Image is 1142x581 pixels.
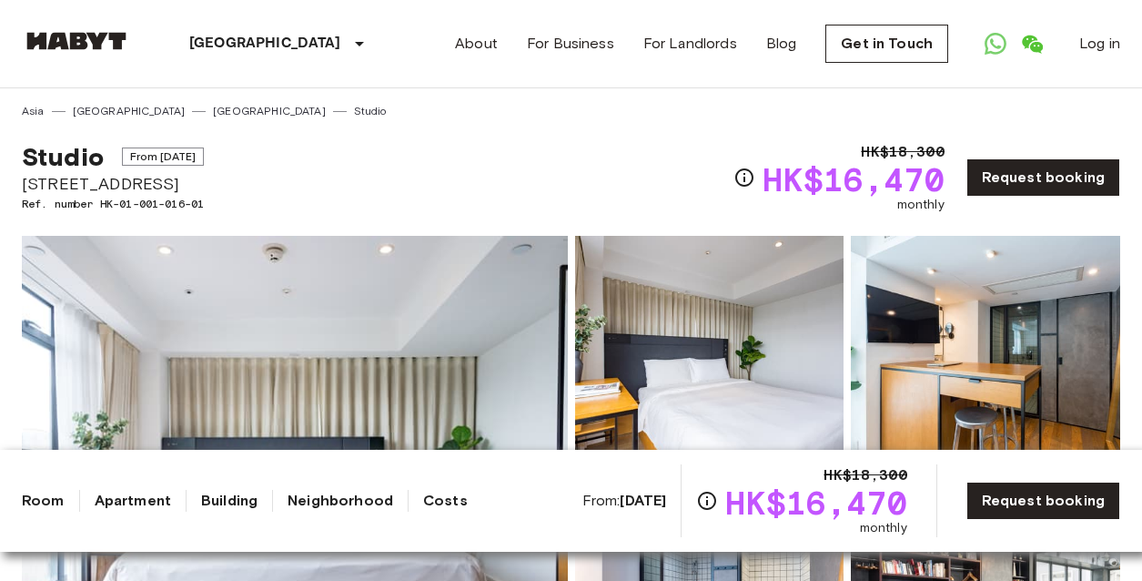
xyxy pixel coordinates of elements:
[213,103,326,119] a: [GEOGRAPHIC_DATA]
[288,490,393,512] a: Neighborhood
[22,32,131,50] img: Habyt
[201,490,258,512] a: Building
[423,490,468,512] a: Costs
[73,103,186,119] a: [GEOGRAPHIC_DATA]
[824,464,906,486] span: HK$18,300
[861,141,944,163] span: HK$18,300
[860,519,907,537] span: monthly
[725,486,906,519] span: HK$16,470
[22,172,204,196] span: [STREET_ADDRESS]
[766,33,797,55] a: Blog
[966,158,1120,197] a: Request booking
[1014,25,1050,62] a: Open WeChat
[897,196,945,214] span: monthly
[1079,33,1120,55] a: Log in
[733,167,755,189] svg: Check cost overview for full price breakdown. Please note that discounts apply to new joiners onl...
[527,33,614,55] a: For Business
[851,236,1120,474] img: Picture of unit HK-01-001-016-01
[22,103,45,119] a: Asia
[696,490,718,512] svg: Check cost overview for full price breakdown. Please note that discounts apply to new joiners onl...
[22,490,65,512] a: Room
[22,196,204,212] span: Ref. number HK-01-001-016-01
[825,25,948,63] a: Get in Touch
[354,103,387,119] a: Studio
[582,491,667,511] span: From:
[966,482,1120,520] a: Request booking
[977,25,1014,62] a: Open WhatsApp
[763,163,944,196] span: HK$16,470
[643,33,737,55] a: For Landlords
[575,236,844,474] img: Picture of unit HK-01-001-016-01
[189,33,341,55] p: [GEOGRAPHIC_DATA]
[620,492,666,509] b: [DATE]
[95,490,171,512] a: Apartment
[455,33,498,55] a: About
[22,141,104,172] span: Studio
[122,148,205,166] span: From [DATE]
